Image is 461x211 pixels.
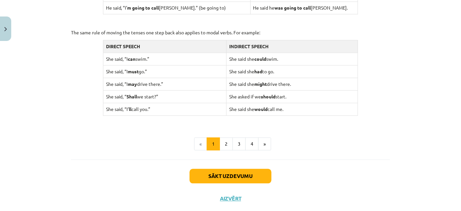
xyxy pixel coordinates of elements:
strong: should [261,93,275,99]
strong: can [128,56,136,62]
button: » [258,137,271,151]
strong: could [254,56,266,62]
strong: might [254,81,267,87]
td: She said, “ we start?” [103,90,226,103]
strong: Shall [127,93,137,99]
strong: was going to call [275,5,311,11]
strong: may [128,81,137,87]
button: Sākt uzdevumu [190,169,271,183]
button: 3 [232,137,246,151]
td: She said she drive there. [226,78,358,90]
td: She said she swim. [226,53,358,65]
button: 4 [245,137,259,151]
td: DIRECT SPEECH [103,40,226,53]
td: She said she to go. [226,65,358,78]
td: INDIRECT SPEECH [226,40,358,53]
p: The same rule of moving the tenses one step back also applies to modal verbs. For example: [71,29,390,36]
td: He said he [PERSON_NAME]. [250,1,358,14]
td: She asked if we start. [226,90,358,103]
td: She said, “I’ call you.” [103,103,226,115]
button: Aizvērt [218,195,243,202]
strong: ll [129,106,132,112]
button: 2 [220,137,233,151]
img: icon-close-lesson-0947bae3869378f0d4975bcd49f059093ad1ed9edebbc8119c70593378902aed.svg [4,27,7,31]
td: She said, “I go.” [103,65,226,78]
nav: Page navigation example [71,137,390,151]
button: 1 [207,137,220,151]
strong: had [254,68,262,74]
td: She said she call me. [226,103,358,115]
td: She said, “I swim.” [103,53,226,65]
strong: must [128,68,139,74]
td: She said, “I drive there.” [103,78,226,90]
strong: m going to call [127,5,159,11]
strong: would [254,106,267,112]
td: He said, “I’ [PERSON_NAME].” (be going to) [103,1,250,14]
